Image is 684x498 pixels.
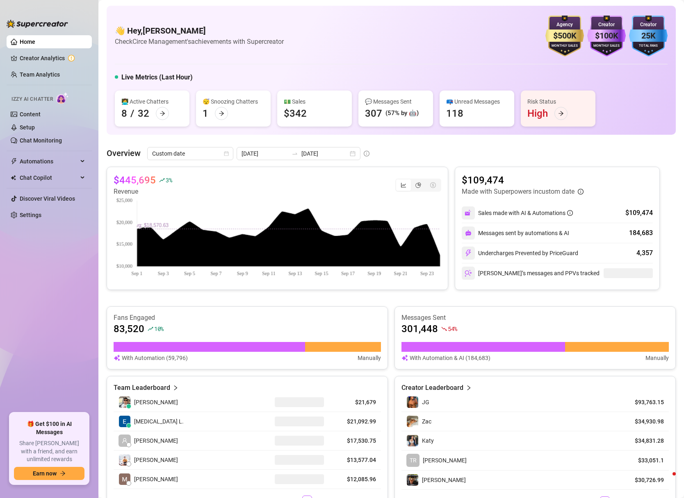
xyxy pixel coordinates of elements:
[545,16,584,57] img: gold-badge-CigiZidd.svg
[645,353,669,362] article: Manually
[138,107,149,120] div: 32
[407,416,418,427] img: Zac
[545,21,584,29] div: Agency
[20,38,35,45] a: Home
[160,111,165,116] span: arrow-right
[587,16,626,57] img: purple-badge-B9DA21FR.svg
[20,195,75,202] a: Discover Viral Videos
[14,420,84,436] span: 🎁 Get $100 in AI Messages
[119,454,130,466] img: Jayson Roa
[558,111,564,116] span: arrow-right
[114,313,381,322] article: Fans Engaged
[410,456,417,465] span: TR
[545,29,584,42] div: $500K
[121,97,183,106] div: 👩‍💻 Active Chatters
[159,177,165,183] span: rise
[152,147,228,160] span: Custom date
[629,16,668,57] img: blue-badge-DgoSNQY1.svg
[20,212,41,218] a: Settings
[478,208,573,217] div: Sales made with AI & Automations
[401,322,438,335] article: 301,448
[627,417,664,426] article: $34,930.98
[134,475,178,484] span: [PERSON_NAME]
[401,383,463,393] article: Creator Leaderboard
[334,456,376,464] article: $13,577.04
[121,72,193,82] h5: Live Metrics (Last Hour)
[441,326,447,332] span: fall
[401,182,406,188] span: line-chart
[20,71,60,78] a: Team Analytics
[567,210,573,216] span: info-circle
[20,171,78,184] span: Chat Copilot
[385,109,419,118] div: (57% by 🤖)
[122,438,128,444] span: user
[407,474,418,486] img: Nathan
[636,248,653,258] div: 4,357
[60,471,66,476] span: arrow-right
[395,179,441,192] div: segmented control
[448,325,457,333] span: 54 %
[627,476,664,484] article: $30,726.99
[20,124,35,131] a: Setup
[358,353,381,362] article: Manually
[242,149,288,158] input: Start date
[465,269,472,277] img: svg%3e
[14,439,84,464] span: Share [PERSON_NAME] with a friend, and earn unlimited rewards
[115,36,284,47] article: Check Circe Management's achievements with Supercreator
[114,383,170,393] article: Team Leaderboard
[629,21,668,29] div: Creator
[11,95,53,103] span: Izzy AI Chatter
[56,92,69,104] img: AI Chatter
[627,456,664,464] article: $33,051.1
[415,182,421,188] span: pie-chart
[430,182,436,188] span: dollar-circle
[578,189,584,195] span: info-circle
[462,247,578,260] div: Undercharges Prevented by PriceGuard
[119,396,130,408] img: Rick Gino Tarce…
[134,436,178,445] span: [PERSON_NAME]
[134,417,184,426] span: [MEDICAL_DATA] L.
[422,418,431,425] span: Zac
[292,150,298,157] span: to
[224,151,229,156] span: calendar
[365,107,382,120] div: 307
[7,20,68,28] img: logo-BBDzfeDw.svg
[334,417,376,426] article: $21,092.99
[301,149,348,158] input: End date
[334,475,376,483] article: $12,085.96
[14,467,84,480] button: Earn nowarrow-right
[134,455,178,464] span: [PERSON_NAME]
[410,353,490,362] article: With Automation & AI (184,683)
[587,21,626,29] div: Creator
[446,107,463,120] div: 118
[407,396,418,408] img: JG
[20,111,41,118] a: Content
[587,29,626,42] div: $100K
[114,322,144,335] article: 83,520
[423,457,467,464] span: [PERSON_NAME]
[334,437,376,445] article: $17,530.75
[422,399,429,405] span: JG
[33,470,57,477] span: Earn now
[20,137,62,144] a: Chat Monitoring
[20,155,78,168] span: Automations
[203,97,264,106] div: 😴 Snoozing Chatters
[334,398,376,406] article: $21,679
[465,209,472,217] img: svg%3e
[407,435,418,446] img: Katy
[107,147,141,159] article: Overview
[446,97,508,106] div: 📪 Unread Messages
[462,174,584,187] article: $109,474
[154,325,164,333] span: 10 %
[462,187,575,197] article: Made with Superpowers in custom date
[627,398,664,406] article: $93,763.15
[20,52,85,65] a: Creator Analytics exclamation-circle
[545,43,584,49] div: Monthly Sales
[114,187,172,197] article: Revenue
[203,107,208,120] div: 1
[148,326,153,332] span: rise
[627,437,664,445] article: $34,831.28
[465,230,472,236] img: svg%3e
[364,151,369,156] span: info-circle
[365,97,426,106] div: 💬 Messages Sent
